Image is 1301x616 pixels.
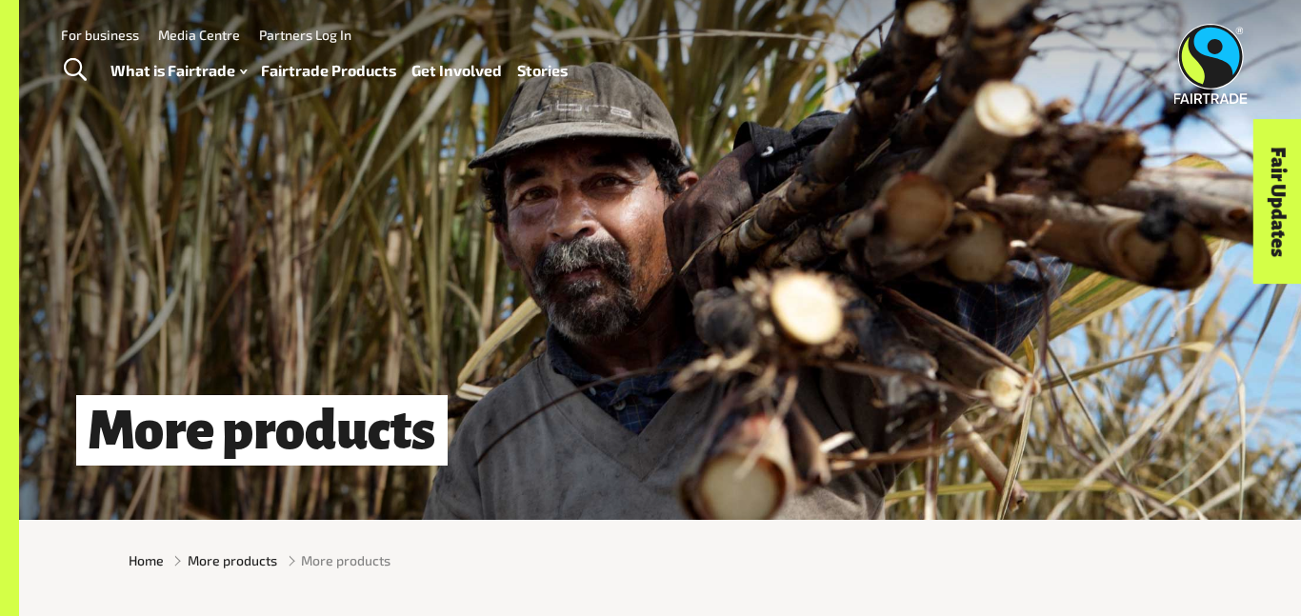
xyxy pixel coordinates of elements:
[51,47,98,94] a: Toggle Search
[261,57,396,85] a: Fairtrade Products
[1174,24,1248,104] img: Fairtrade Australia New Zealand logo
[129,550,164,570] a: Home
[158,27,240,43] a: Media Centre
[411,57,502,85] a: Get Involved
[301,550,390,570] span: More products
[76,395,448,466] h1: More products
[517,57,568,85] a: Stories
[110,57,247,85] a: What is Fairtrade
[61,27,139,43] a: For business
[259,27,351,43] a: Partners Log In
[188,550,277,570] a: More products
